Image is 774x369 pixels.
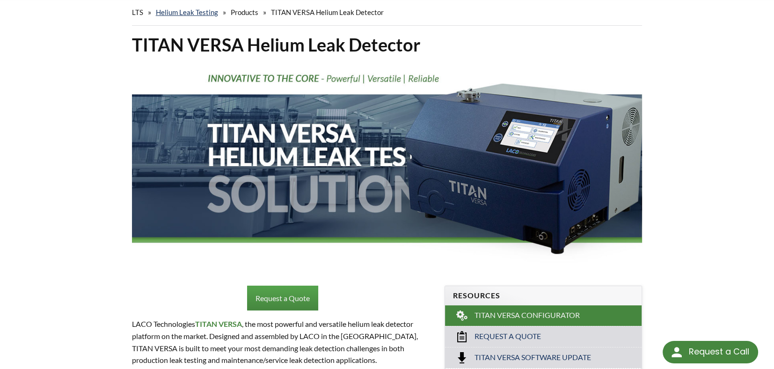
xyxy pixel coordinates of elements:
a: Titan Versa Software Update [445,347,642,368]
a: Request a Quote [445,326,642,347]
span: Products [231,8,258,16]
strong: TITAN VERSA [195,319,242,328]
div: Request a Call [663,341,758,363]
span: TITAN VERSA Configurator [475,310,580,320]
span: Request a Quote [475,332,541,341]
img: round button [669,345,684,360]
span: LTS [132,8,143,16]
a: Helium Leak Testing [156,8,218,16]
img: TITAN VERSA Helium Leak Test Solutions header [132,64,643,268]
h4: Resources [453,291,634,301]
span: TITAN VERSA Helium Leak Detector [271,8,384,16]
a: Request a Quote [247,286,318,311]
div: Request a Call [688,341,749,362]
span: Titan Versa Software Update [475,353,591,362]
h1: TITAN VERSA Helium Leak Detector [132,33,643,56]
a: TITAN VERSA Configurator [445,305,642,326]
